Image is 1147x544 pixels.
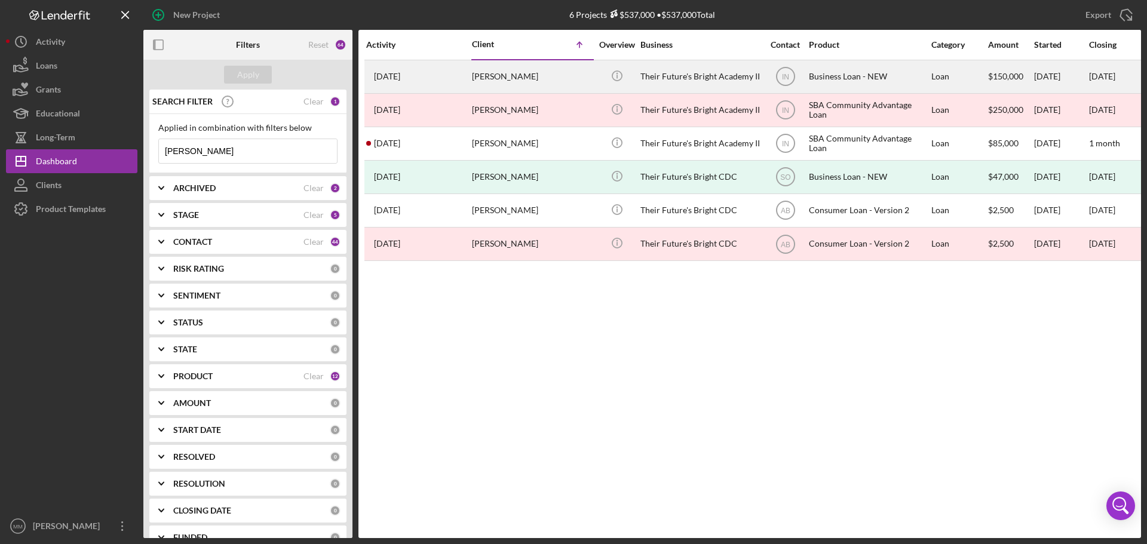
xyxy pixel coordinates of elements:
div: Export [1085,3,1111,27]
b: FUNDED [173,533,207,542]
div: Business [640,40,760,50]
div: Grants [36,78,61,105]
time: 1 month [1089,138,1120,148]
div: 6 Projects • $537,000 Total [569,10,715,20]
div: Their Future's Bright Academy II [640,61,760,93]
b: RESOLVED [173,452,215,462]
div: Business Loan - NEW [809,161,928,193]
div: Category [931,40,987,50]
div: $537,000 [607,10,655,20]
b: SENTIMENT [173,291,220,300]
div: [DATE] [1034,128,1088,159]
div: 2 [330,183,341,193]
div: 0 [330,505,341,516]
div: 0 [330,532,341,543]
div: [PERSON_NAME] [472,161,591,193]
b: PRODUCT [173,371,213,381]
div: 0 [330,451,341,462]
span: $85,000 [988,138,1019,148]
button: Educational [6,102,137,125]
div: Contact [763,40,808,50]
time: 2024-05-29 14:33 [374,172,400,182]
div: [DATE] [1034,161,1088,193]
b: CLOSING DATE [173,506,231,515]
div: 1 [330,96,341,107]
div: [DATE] [1034,195,1088,226]
button: Activity [6,30,137,54]
text: AB [780,207,790,215]
div: Product [809,40,928,50]
text: AB [780,240,790,248]
button: Product Templates [6,197,137,221]
div: Their Future's Bright CDC [640,228,760,260]
b: Filters [236,40,260,50]
div: 0 [330,290,341,301]
button: Apply [224,66,272,84]
div: Consumer Loan - Version 2 [809,195,928,226]
div: 5 [330,210,341,220]
div: Loans [36,54,57,81]
time: 2025-05-26 16:39 [374,72,400,81]
div: Clients [36,173,62,200]
div: [DATE] [1089,172,1115,182]
b: STAGE [173,210,199,220]
div: [DATE] [1034,61,1088,93]
div: $250,000 [988,94,1033,126]
a: Grants [6,78,137,102]
div: [PERSON_NAME] [472,94,591,126]
div: $2,500 [988,228,1033,260]
div: Product Templates [36,197,106,224]
div: Consumer Loan - Version 2 [809,228,928,260]
button: Dashboard [6,149,137,173]
div: Loan [931,128,987,159]
div: Clear [303,237,324,247]
span: $2,500 [988,205,1014,215]
div: 0 [330,425,341,435]
button: Clients [6,173,137,197]
text: IN [782,73,789,81]
time: [DATE] [1089,238,1115,248]
b: SEARCH FILTER [152,97,213,106]
button: MM[PERSON_NAME] [6,514,137,538]
div: 12 [330,371,341,382]
text: SO [780,173,790,182]
button: Long-Term [6,125,137,149]
div: Loan [931,228,987,260]
text: MM [13,523,23,530]
div: SBA Community Advantage Loan [809,128,928,159]
div: 0 [330,317,341,328]
div: 0 [330,478,341,489]
div: Open Intercom Messenger [1106,491,1135,520]
b: RISK RATING [173,264,224,273]
div: Reset [308,40,329,50]
div: Activity [366,40,471,50]
div: Applied in combination with filters below [158,123,338,133]
text: IN [782,140,789,148]
div: New Project [173,3,220,27]
div: Overview [594,40,639,50]
time: [DATE] [1089,105,1115,115]
b: STATUS [173,318,203,327]
button: New Project [143,3,232,27]
div: [DATE] [1034,228,1088,260]
time: [DATE] [1089,71,1115,81]
div: Started [1034,40,1088,50]
div: Clear [303,371,324,381]
div: Clear [303,183,324,193]
div: Their Future's Bright CDC [640,161,760,193]
time: 2025-09-18 13:24 [374,139,400,148]
div: Client [472,39,532,49]
div: Loan [931,94,987,126]
div: [PERSON_NAME] [472,61,591,93]
button: Export [1074,3,1141,27]
b: STATE [173,345,197,354]
button: Loans [6,54,137,78]
b: AMOUNT [173,398,211,408]
div: Long-Term [36,125,75,152]
div: [PERSON_NAME] [472,195,591,226]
